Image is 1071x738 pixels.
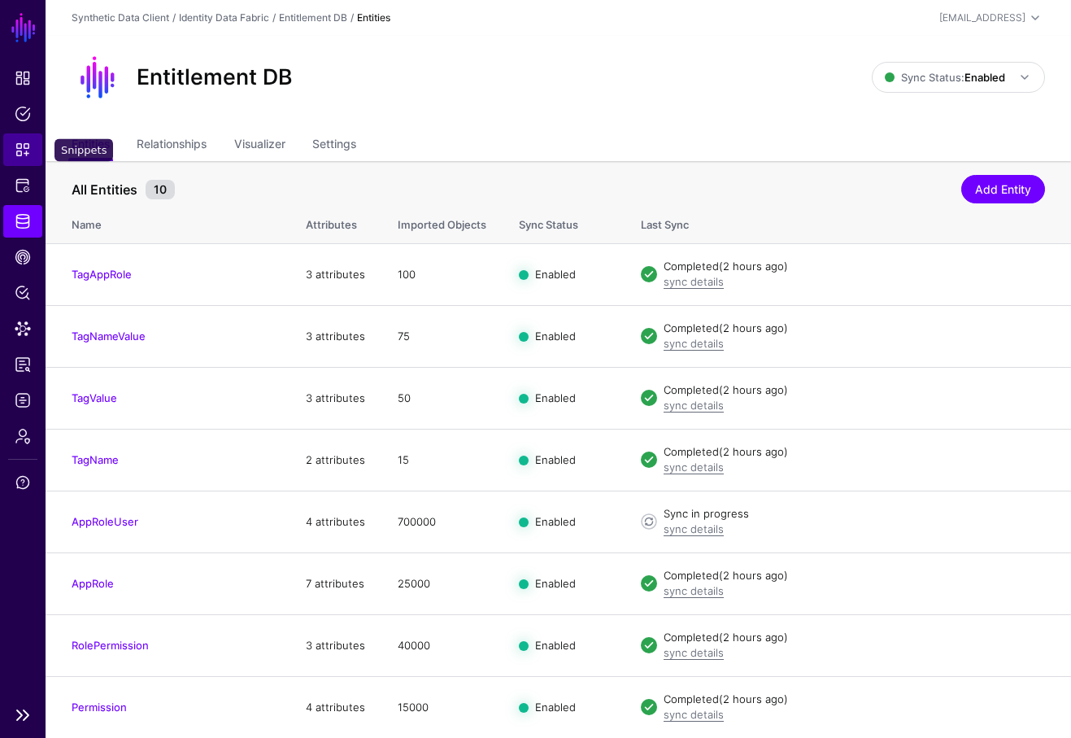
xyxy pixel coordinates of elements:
span: Enabled [535,453,576,466]
a: Logs [3,384,42,417]
a: sync details [664,275,724,288]
div: Completed (2 hours ago) [664,321,1045,337]
a: SGNL [10,10,37,46]
a: AppRole [72,577,114,590]
div: Completed (2 hours ago) [664,382,1045,399]
span: Policies [15,106,31,122]
span: Sync Status: [885,71,1005,84]
a: sync details [664,522,724,535]
a: Reports [3,348,42,381]
th: Sync Status [503,201,625,243]
span: Enabled [535,577,576,590]
a: sync details [664,708,724,721]
a: TagNameValue [72,330,146,343]
a: CAEP Hub [3,241,42,273]
span: Data Lens [15,321,31,337]
div: Completed (2 hours ago) [664,630,1045,646]
a: TagAppRole [72,268,132,281]
div: Sync in progress [664,506,1045,522]
a: Data Lens [3,312,42,345]
div: Snippets [54,139,113,162]
a: Identity Data Fabric [3,205,42,238]
td: 2 attributes [290,429,381,491]
a: RolePermission [72,639,149,652]
a: Policy Lens [3,277,42,309]
td: 4 attributes [290,676,381,738]
span: CAEP Hub [15,249,31,265]
a: Permission [72,701,127,714]
strong: Entities [357,11,390,24]
span: Enabled [535,639,576,652]
td: 3 attributes [290,367,381,429]
td: 15000 [381,676,503,738]
div: [EMAIL_ADDRESS] [939,11,1025,25]
a: Identity Data Fabric [179,11,269,24]
a: sync details [664,337,724,350]
div: / [269,11,279,25]
div: / [347,11,357,25]
td: 3 attributes [290,305,381,367]
td: 50 [381,367,503,429]
a: Dashboard [3,62,42,94]
a: sync details [664,646,724,659]
small: 10 [146,180,175,199]
td: 75 [381,305,503,367]
td: 100 [381,243,503,305]
a: Visualizer [234,130,285,161]
a: Add Entity [961,175,1045,203]
a: Entitlement DB [279,11,347,24]
span: Support [15,474,31,491]
span: Policy Lens [15,285,31,301]
span: Snippets [15,142,31,158]
span: Logs [15,392,31,408]
a: AppRoleUser [72,515,138,528]
a: Admin [3,420,42,452]
span: Enabled [535,701,576,714]
a: Policies [3,98,42,130]
td: 7 attributes [290,552,381,614]
a: Relationships [137,130,207,161]
span: Protected Systems [15,177,31,194]
div: Completed (2 hours ago) [664,259,1045,275]
span: All Entities [67,180,141,199]
span: Enabled [535,515,576,528]
h2: Entitlement DB [137,64,292,90]
td: 3 attributes [290,614,381,676]
a: Protected Systems [3,169,42,202]
div: Completed (2 hours ago) [664,444,1045,461]
span: Enabled [535,330,576,343]
a: Snippets [3,133,42,166]
a: sync details [664,399,724,412]
strong: Enabled [964,71,1005,84]
span: Enabled [535,268,576,281]
a: sync details [664,461,724,474]
div: Completed (2 hours ago) [664,692,1045,708]
a: TagName [72,453,119,466]
img: svg+xml;base64,PD94bWwgdmVyc2lvbj0iMS4wIiBlbmNvZGluZz0idXRmLTgiPz4KPCEtLSBHZW5lcmF0b3I6IEFkb2JlIE... [72,51,124,103]
a: TagValue [72,391,117,404]
td: 15 [381,429,503,491]
a: sync details [664,584,724,597]
td: 700000 [381,491,503,552]
td: 4 attributes [290,491,381,552]
span: Admin [15,428,31,444]
th: Imported Objects [381,201,503,243]
td: 40000 [381,614,503,676]
td: 25000 [381,552,503,614]
th: Last Sync [625,201,1071,243]
span: Dashboard [15,70,31,86]
span: Identity Data Fabric [15,213,31,229]
th: Attributes [290,201,381,243]
div: / [169,11,179,25]
td: 3 attributes [290,243,381,305]
th: Name [46,201,290,243]
a: Synthetic Data Client [72,11,169,24]
span: Reports [15,356,31,373]
div: Completed (2 hours ago) [664,568,1045,584]
a: Settings [312,130,356,161]
a: Entities [72,130,110,161]
span: Enabled [535,391,576,404]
